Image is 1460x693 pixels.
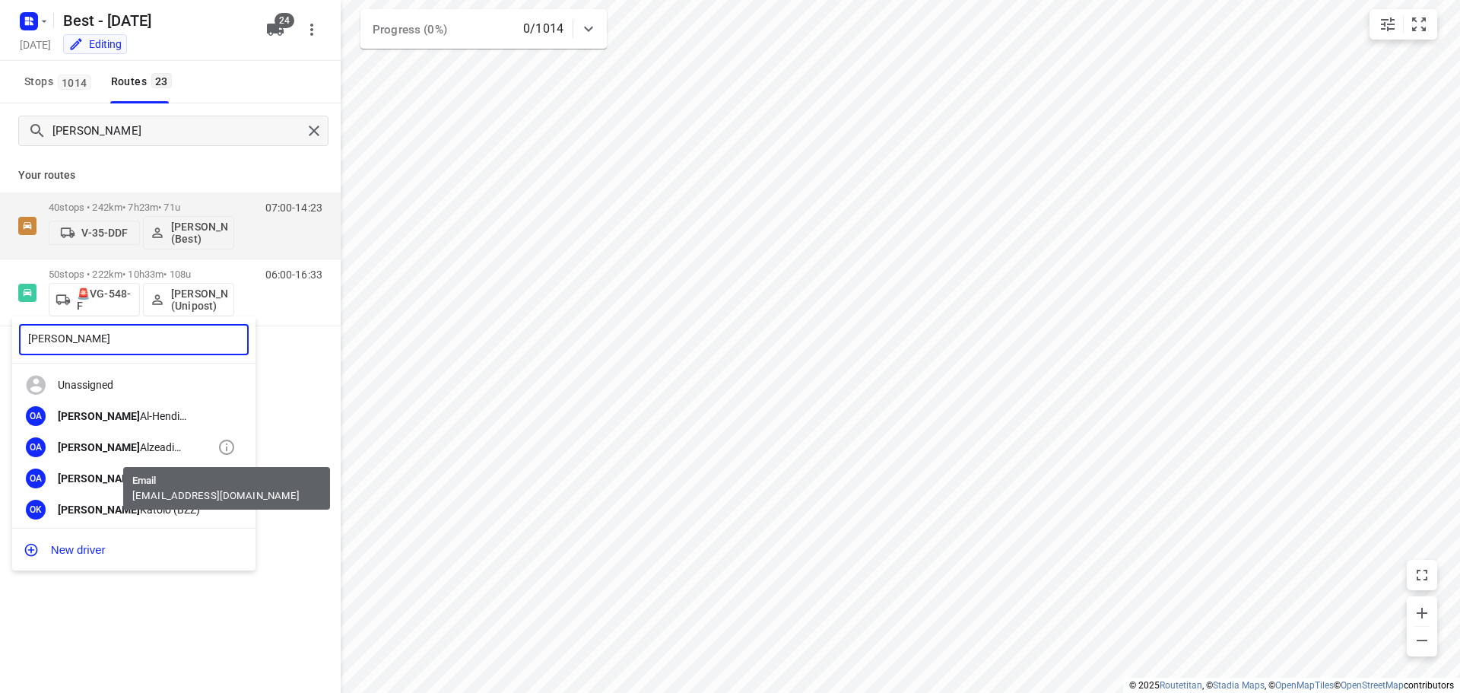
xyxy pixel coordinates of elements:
b: [PERSON_NAME] [58,472,140,485]
div: OA[PERSON_NAME]Alzeadi (Unipost) [12,463,255,494]
div: OA [26,406,46,426]
div: OA[PERSON_NAME]Alzeadi (Unipost - Best - ZZP) [12,431,255,463]
b: [PERSON_NAME] [58,410,140,422]
div: OA [26,469,46,488]
div: Omar Alzeadi (Unipost - Best - ZZP) [58,441,217,453]
div: OA [26,437,46,457]
div: OK[PERSON_NAME]Khbbazee (Unipost - Best - ZZP) [12,525,255,556]
div: OK[PERSON_NAME]Katolo (BZZ) [12,494,255,525]
div: Katolo (BZZ) [58,504,217,516]
b: [PERSON_NAME] [58,504,140,516]
button: New driver [12,535,255,565]
div: Alzeadi (Unipost) [58,472,217,485]
input: Assign to... [19,324,249,355]
div: Unassigned [12,370,255,401]
div: OK [26,500,46,520]
div: Unassigned [58,379,217,391]
b: [PERSON_NAME] [58,441,140,453]
div: Omar Al-Hendi (Uniposet- Best- ZZP) [58,410,217,422]
div: OA[PERSON_NAME]Al-Hendi (Uniposet- Best- ZZP) [12,401,255,432]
